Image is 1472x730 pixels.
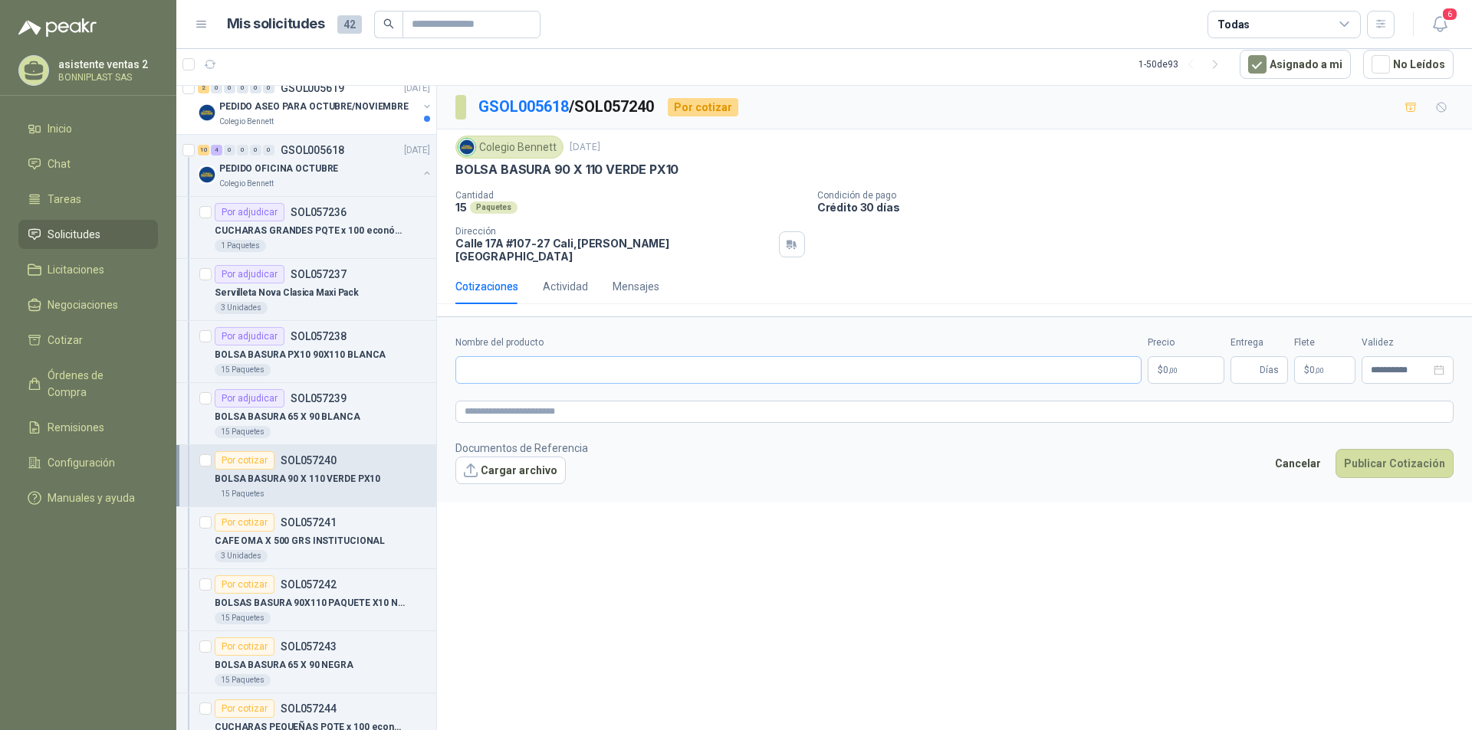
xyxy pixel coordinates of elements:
[455,162,678,178] p: BOLSA BASURA 90 X 110 VERDE PX10
[215,612,271,624] div: 15 Paquetes
[219,100,409,114] p: PEDIDO ASEO PARA OCTUBRE/NOVIEMBRE
[18,114,158,143] a: Inicio
[18,255,158,284] a: Licitaciones
[48,261,104,278] span: Licitaciones
[237,83,248,93] div: 0
[455,336,1142,350] label: Nombre del producto
[1309,365,1324,375] span: 0
[263,145,274,155] div: 0
[215,658,353,673] p: BOLSA BASURA 65 X 90 NEGRA
[281,455,337,466] p: SOL057240
[250,145,261,155] div: 0
[198,141,433,190] a: 10 4 0 0 0 0 GSOL005618[DATE] Company LogoPEDIDO OFICINA OCTUBREColegio Bennett
[176,569,436,631] a: Por cotizarSOL057242BOLSAS BASURA 90X110 PAQUETE X10 NEGRA15 Paquetes
[18,326,158,355] a: Cotizar
[227,13,325,35] h1: Mis solicitudes
[48,296,118,313] span: Negociaciones
[1217,16,1250,33] div: Todas
[455,278,518,295] div: Cotizaciones
[176,197,436,259] a: Por adjudicarSOL057236CUCHARAS GRANDES PQTE x 100 económico1 Paquetes
[455,136,563,159] div: Colegio Bennett
[198,165,216,184] img: Company Logo
[198,79,433,128] a: 2 0 0 0 0 0 GSOL005619[DATE] Company LogoPEDIDO ASEO PARA OCTUBRE/NOVIEMBREColegio Bennett
[1336,449,1454,478] button: Publicar Cotización
[48,454,115,471] span: Configuración
[455,457,566,484] button: Cargar archivo
[1168,366,1178,375] span: ,00
[48,489,135,506] span: Manuales y ayuda
[404,143,430,158] p: [DATE]
[281,579,337,590] p: SOL057242
[250,83,261,93] div: 0
[543,278,588,295] div: Actividad
[455,237,773,263] p: Calle 17A #107-27 Cali , [PERSON_NAME][GEOGRAPHIC_DATA]
[215,389,284,408] div: Por adjudicar
[1148,356,1224,384] p: $0,00
[291,331,347,342] p: SOL057238
[404,81,430,96] p: [DATE]
[219,116,274,128] p: Colegio Bennett
[263,83,274,93] div: 0
[215,426,271,438] div: 15 Paquetes
[1363,50,1454,79] button: No Leídos
[1294,336,1355,350] label: Flete
[281,703,337,714] p: SOL057244
[668,98,738,116] div: Por cotizar
[478,97,569,116] a: GSOL005618
[215,674,271,686] div: 15 Paquetes
[215,488,271,500] div: 15 Paquetes
[215,364,271,376] div: 15 Paquetes
[1240,50,1351,79] button: Asignado a mi
[281,641,337,652] p: SOL057243
[215,472,380,486] p: BOLSA BASURA 90 X 110 VERDE PX10
[1304,365,1309,375] span: $
[1267,449,1329,478] button: Cancelar
[18,413,158,442] a: Remisiones
[176,445,436,507] a: Por cotizarSOL057240BOLSA BASURA 90 X 110 VERDE PX1015 Paquetes
[48,120,72,137] span: Inicio
[58,73,154,82] p: BONNIPLAST SAS
[48,191,81,208] span: Tareas
[18,18,97,37] img: Logo peakr
[211,145,222,155] div: 4
[215,534,385,548] p: CAFE OMA X 500 GRS INSTITUCIONAL
[215,348,386,362] p: BOLSA BASURA PX10 90X110 BLANCA
[48,226,100,243] span: Solicitudes
[198,103,216,122] img: Company Logo
[215,302,268,314] div: 3 Unidades
[1426,11,1454,38] button: 6
[224,83,235,93] div: 0
[215,203,284,221] div: Por adjudicar
[817,201,1466,214] p: Crédito 30 días
[58,59,154,70] p: asistente ventas 2
[224,145,235,155] div: 0
[18,361,158,407] a: Órdenes de Compra
[18,149,158,178] a: Chat
[455,226,773,237] p: Dirección
[48,332,83,349] span: Cotizar
[1148,336,1224,350] label: Precio
[455,440,588,457] p: Documentos de Referencia
[1230,336,1288,350] label: Entrega
[1294,356,1355,384] p: $ 0,00
[219,162,338,176] p: PEDIDO OFICINA OCTUBRE
[48,155,71,172] span: Chat
[215,410,360,424] p: BOLSA BASURA 65 X 90 BLANCA
[470,201,517,214] div: Paquetes
[215,327,284,345] div: Por adjudicar
[215,550,268,562] div: 3 Unidades
[613,278,659,295] div: Mensajes
[478,95,655,119] p: / SOL057240
[455,201,467,214] p: 15
[215,596,406,611] p: BOLSAS BASURA 90X110 PAQUETE X10 NEGRA
[237,145,248,155] div: 0
[215,265,284,283] div: Por adjudicar
[176,321,436,383] a: Por adjudicarSOL057238BOLSA BASURA PX10 90X110 BLANCA15 Paquetes
[215,286,359,300] p: Servilleta Nova Clasica Maxi Pack
[817,190,1466,201] p: Condición de pago
[215,451,274,470] div: Por cotizar
[291,393,347,404] p: SOL057239
[458,139,475,155] img: Company Logo
[215,575,274,594] div: Por cotizar
[281,517,337,528] p: SOL057241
